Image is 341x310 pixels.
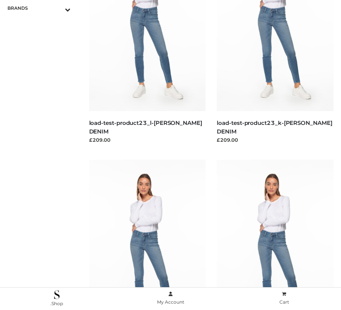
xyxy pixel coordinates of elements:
a: load-test-product23_l-[PERSON_NAME] DENIM [89,119,202,135]
span: My Account [157,299,184,305]
a: load-test-product23_k-[PERSON_NAME] DENIM [217,119,332,135]
img: .Shop [54,290,60,299]
div: £209.00 [89,136,206,144]
a: My Account [114,290,228,307]
a: Cart [227,290,341,307]
span: .Shop [50,301,63,306]
span: BRANDS [7,4,71,12]
div: £209.00 [217,136,334,144]
span: Cart [279,299,289,305]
